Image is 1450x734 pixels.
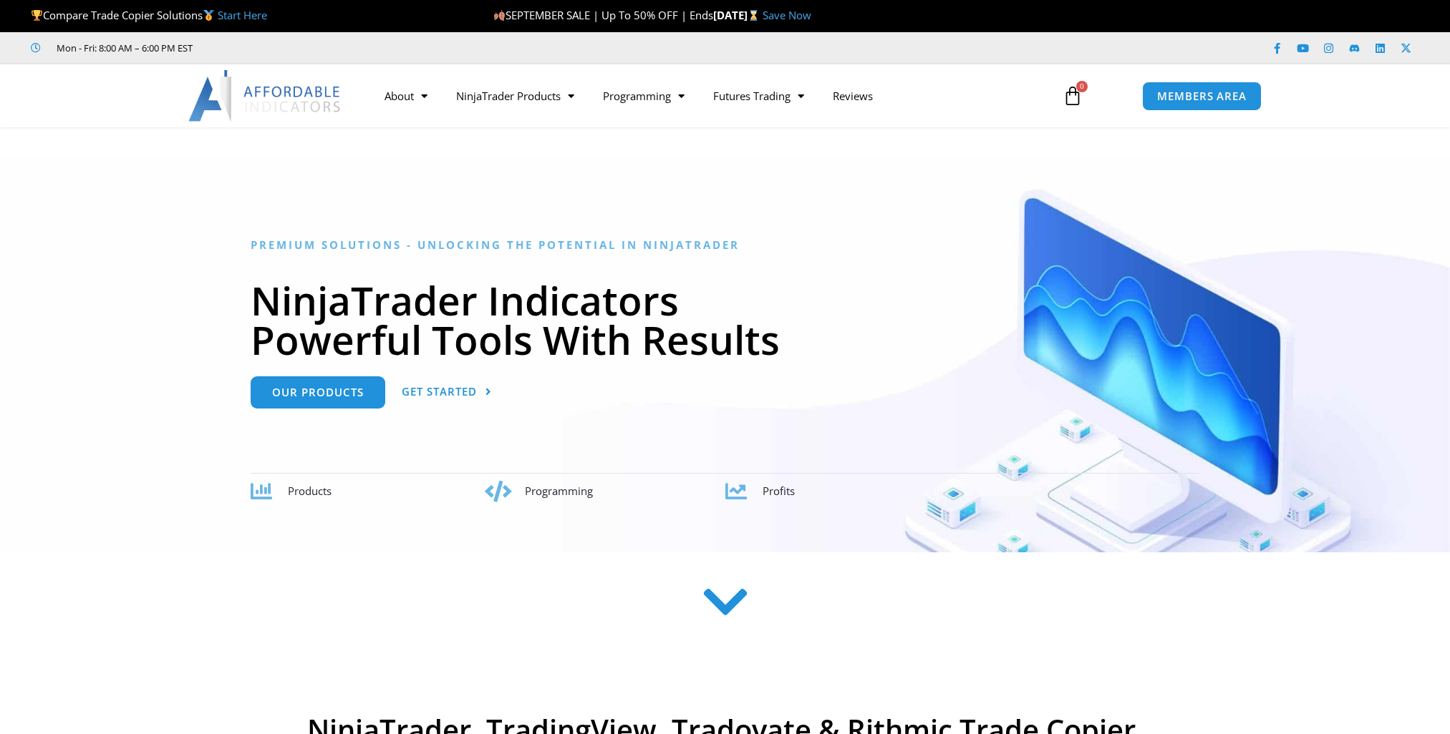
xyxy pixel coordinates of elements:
[494,10,505,21] img: 🍂
[370,79,442,112] a: About
[818,79,887,112] a: Reviews
[272,387,364,398] span: Our Products
[748,10,759,21] img: ⌛
[251,280,1199,359] h1: NinjaTrader Indicators Powerful Tools With Results
[763,484,795,498] span: Profits
[203,10,214,21] img: 🥇
[218,8,267,22] a: Start Here
[525,484,593,498] span: Programming
[251,238,1199,252] h6: Premium Solutions - Unlocking the Potential in NinjaTrader
[31,8,267,22] span: Compare Trade Copier Solutions
[589,79,699,112] a: Programming
[699,79,818,112] a: Futures Trading
[53,39,193,57] span: Mon - Fri: 8:00 AM – 6:00 PM EST
[370,79,1046,112] nav: Menu
[1157,91,1247,102] span: MEMBERS AREA
[1076,81,1088,92] span: 0
[213,41,427,55] iframe: Customer reviews powered by Trustpilot
[1041,75,1104,117] a: 0
[32,10,42,21] img: 🏆
[288,484,332,498] span: Products
[402,376,492,408] a: Get Started
[442,79,589,112] a: NinjaTrader Products
[713,8,763,22] strong: [DATE]
[402,386,477,397] span: Get Started
[1142,82,1262,111] a: MEMBERS AREA
[493,8,713,22] span: SEPTEMBER SALE | Up To 50% OFF | Ends
[188,70,342,122] img: LogoAI | Affordable Indicators – NinjaTrader
[763,8,811,22] a: Save Now
[251,376,385,408] a: Our Products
